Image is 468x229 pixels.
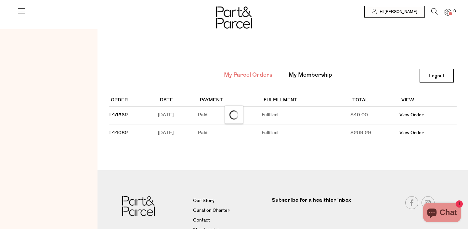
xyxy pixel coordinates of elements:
[158,107,198,124] td: [DATE]
[193,217,267,224] a: Contact
[193,197,267,205] a: Our Story
[262,124,350,142] td: Fulfilled
[378,9,417,15] span: Hi [PERSON_NAME]
[198,124,262,142] td: Paid
[198,95,262,107] th: Payment
[289,71,332,79] a: My Membership
[109,130,128,136] a: #44082
[224,71,272,79] a: My Parcel Orders
[399,112,424,118] a: View Order
[262,95,350,107] th: Fulfillment
[109,112,128,118] a: #45562
[399,130,424,136] a: View Order
[364,6,425,18] a: Hi [PERSON_NAME]
[399,95,457,107] th: View
[445,9,451,16] a: 0
[272,196,356,209] label: Subscribe for a healthier inbox
[158,95,198,107] th: Date
[350,95,399,107] th: Total
[216,6,252,29] img: Part&Parcel
[420,69,454,83] a: Logout
[109,95,158,107] th: Order
[262,107,350,124] td: Fulfilled
[158,124,198,142] td: [DATE]
[350,124,399,142] td: $209.29
[350,107,399,124] td: $49.00
[198,107,262,124] td: Paid
[452,8,458,14] span: 0
[122,196,155,216] img: Part&Parcel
